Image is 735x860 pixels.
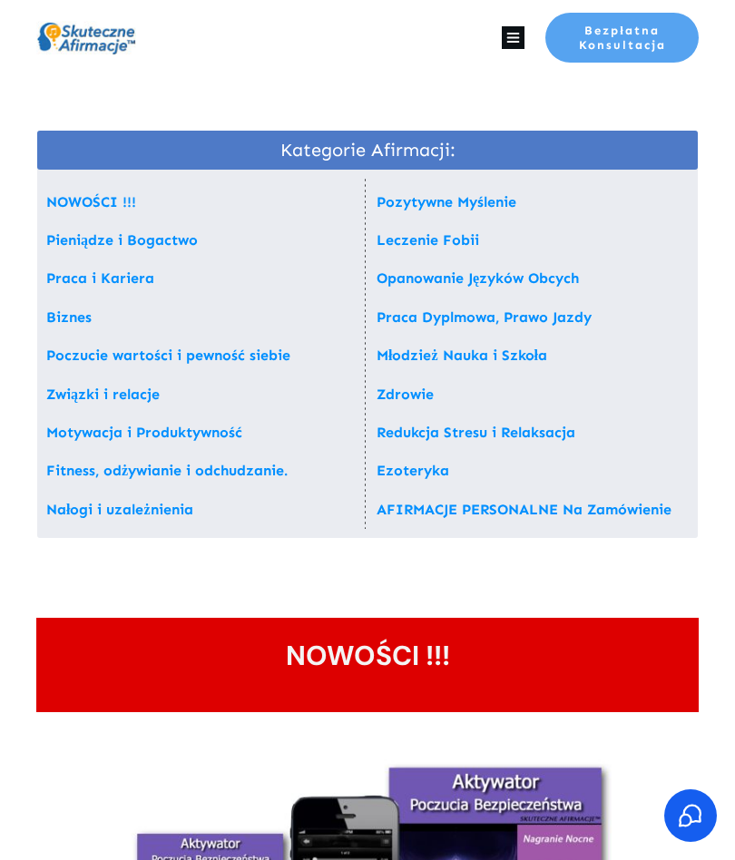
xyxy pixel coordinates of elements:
a: Młodzież Nauka i Szkoła [377,347,547,364]
span: Kategorie Afirmacji: [37,131,698,169]
a: Nałogi i uzależnienia [46,501,193,518]
a: Praca Dyplmowa, Prawo Jazdy [377,308,592,326]
a: Fitness, odżywianie i odchudzanie. [46,462,288,479]
span: Bezpłatna Konsultacja [579,24,666,52]
a: Związki i relacje [46,386,160,403]
a: NOWOŚCI !!! [46,193,136,210]
a: Biznes [46,308,92,326]
a: Praca i Kariera [46,269,154,287]
a: Opanowanie Języków Obcych [377,269,579,287]
a: Pozytywne Myślenie [377,193,516,210]
a: Poczucie wartości i pewność siebie [46,347,290,364]
a: Pieniądze i Bogactwo [46,231,198,249]
a: AFIRMACJE PERSONALNE Na Zamówienie [377,501,671,518]
a: Redukcja Stresu i Relaksacja [377,424,575,441]
font: NOWOŚCI !!! [286,638,450,673]
a: Ezoteryka [377,462,449,479]
a: Motywacja i Produktywność [46,424,242,441]
a: Leczenie Fobii [377,231,479,249]
a: Bezpłatna Konsultacja [545,13,699,63]
a: Zdrowie [377,386,434,403]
